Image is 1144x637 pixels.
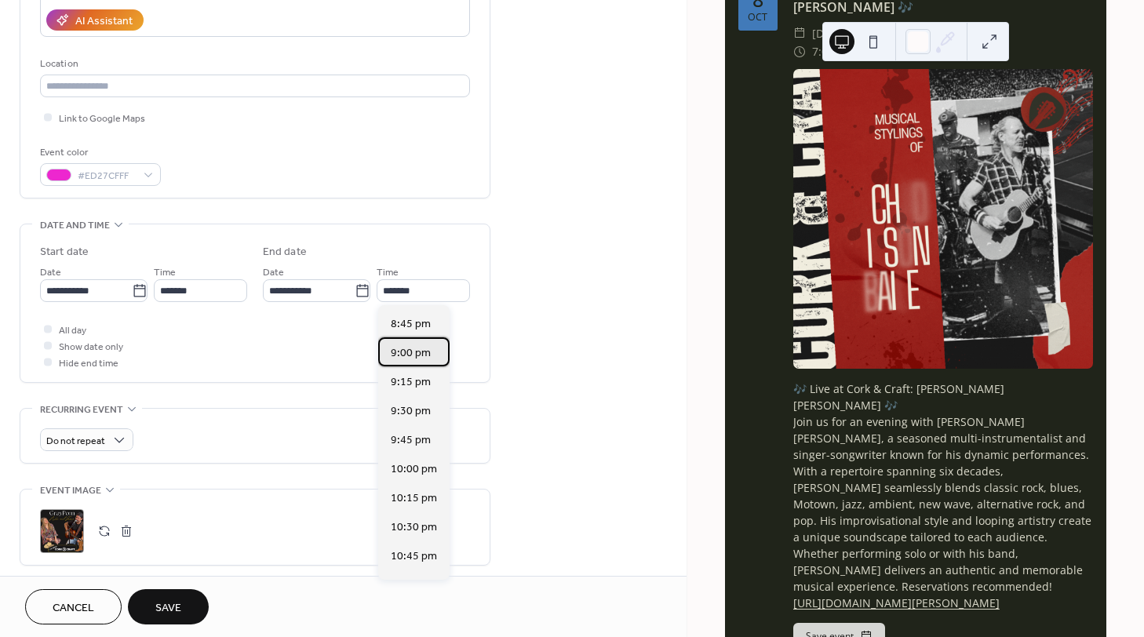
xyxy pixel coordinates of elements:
[812,24,847,43] span: [DATE]
[40,217,110,234] span: Date and time
[40,56,467,72] div: Location
[40,144,158,161] div: Event color
[263,264,284,281] span: Date
[59,339,123,355] span: Show date only
[748,13,767,23] div: Oct
[59,111,145,127] span: Link to Google Maps
[128,589,209,624] button: Save
[391,577,437,593] span: 11:00 pm
[391,431,431,448] span: 9:45 pm
[59,322,86,339] span: All day
[40,482,101,499] span: Event image
[40,402,123,418] span: Recurring event
[391,519,437,535] span: 10:30 pm
[793,380,1093,611] div: 🎶 Live at Cork & Craft: [PERSON_NAME] [PERSON_NAME] 🎶 Join us for an evening with [PERSON_NAME] [...
[391,315,431,332] span: 8:45 pm
[59,355,118,372] span: Hide end time
[154,264,176,281] span: Time
[46,9,144,31] button: AI Assistant
[793,595,1000,610] a: [URL][DOMAIN_NAME][PERSON_NAME]
[78,168,136,184] span: #ED27CFFF
[793,24,806,43] div: ​
[40,244,89,260] div: Start date
[391,490,437,506] span: 10:15 pm
[391,344,431,361] span: 9:00 pm
[391,402,431,419] span: 9:30 pm
[40,264,61,281] span: Date
[391,373,431,390] span: 9:15 pm
[40,509,84,553] div: ;
[53,600,94,617] span: Cancel
[377,264,399,281] span: Time
[25,589,122,624] button: Cancel
[155,600,181,617] span: Save
[391,460,437,477] span: 10:00 pm
[793,69,1093,369] img: img_QAR5dw2azjgKh7dIxeClF.800px.gif
[793,42,806,61] div: ​
[812,42,851,61] span: 7:00pm
[75,13,133,30] div: AI Assistant
[391,548,437,564] span: 10:45 pm
[263,244,307,260] div: End date
[46,432,105,450] span: Do not repeat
